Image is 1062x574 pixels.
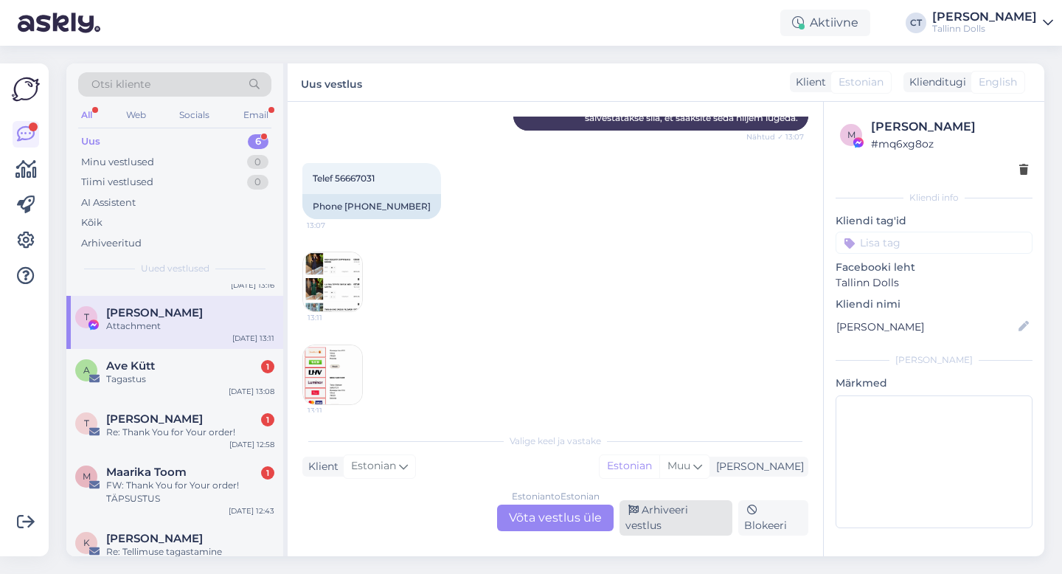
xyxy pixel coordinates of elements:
span: Nähtud ✓ 13:07 [746,131,804,142]
span: Ave Kütt [106,359,155,373]
div: Email [240,106,271,125]
div: Valige keel ja vastake [302,435,808,448]
div: Tagastus [106,373,274,386]
div: Estonian [600,455,659,477]
input: Lisa tag [836,232,1032,254]
img: Askly Logo [12,75,40,103]
div: Re: Tellimuse tagastamine [106,545,274,559]
span: 13:11 [308,405,363,416]
div: [PERSON_NAME] [932,11,1037,23]
div: Kliendi info [836,191,1032,204]
div: 0 [247,155,268,170]
label: Uus vestlus [301,72,362,92]
div: 6 [248,134,268,149]
p: Kliendi tag'id [836,213,1032,229]
div: Võta vestlus üle [497,505,614,531]
div: Blokeeri [738,500,808,536]
img: Attachment [303,252,362,311]
span: Katrin Torkel [106,532,203,545]
span: T [84,311,89,322]
span: m [847,129,855,140]
div: AI Assistent [81,196,136,210]
span: Uued vestlused [141,262,209,275]
span: K [83,537,90,548]
div: FW: Thank You for Your order! TÄPSUSTUS [106,479,274,505]
span: Telef 56667031 [313,173,375,184]
span: 13:11 [308,312,363,323]
div: 1 [261,466,274,480]
p: Tallinn Dolls [836,275,1032,291]
a: [PERSON_NAME]Tallinn Dolls [932,11,1053,35]
div: Tallinn Dolls [932,23,1037,35]
div: Socials [176,106,212,125]
img: Attachment [303,345,362,404]
span: Estonian [839,75,884,90]
span: A [83,364,90,376]
div: [DATE] 13:16 [231,280,274,291]
p: Kliendi nimi [836,297,1032,312]
p: Märkmed [836,376,1032,391]
div: Arhiveeritud [81,236,142,251]
div: Web [123,106,149,125]
div: Klient [790,75,826,90]
div: [PERSON_NAME] [710,459,804,474]
div: Klient [302,459,339,474]
div: Attachment [106,319,274,333]
span: M [83,471,91,482]
span: Tanja Klassen [106,306,203,319]
div: [DATE] 12:58 [229,439,274,450]
div: Arhiveeri vestlus [619,500,732,536]
div: 1 [261,360,274,373]
div: Re: Thank You for Your order! [106,426,274,439]
span: Estonian [351,458,396,474]
div: 0 [247,175,268,190]
div: Phone [PHONE_NUMBER] [302,194,441,219]
div: Kõik [81,215,103,230]
span: T [84,418,89,429]
span: 13:07 [307,220,362,231]
span: Terje Eipre [106,412,203,426]
div: [DATE] 13:11 [232,333,274,344]
span: English [979,75,1017,90]
div: # mq6xg8oz [871,136,1028,152]
div: All [78,106,95,125]
div: [DATE] 13:08 [229,386,274,397]
div: [PERSON_NAME] [871,118,1028,136]
span: Otsi kliente [91,77,150,92]
p: Facebooki leht [836,260,1032,275]
div: Klienditugi [903,75,966,90]
span: Maarika Toom [106,466,187,479]
div: [DATE] 12:43 [229,505,274,516]
div: 1 [261,413,274,426]
div: Uus [81,134,100,149]
div: Estonian to Estonian [512,490,600,503]
div: Minu vestlused [81,155,154,170]
input: Lisa nimi [836,319,1016,335]
div: Aktiivne [780,10,870,36]
span: Muu [667,459,690,472]
div: [PERSON_NAME] [836,353,1032,367]
div: Tiimi vestlused [81,175,153,190]
div: CT [906,13,926,33]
